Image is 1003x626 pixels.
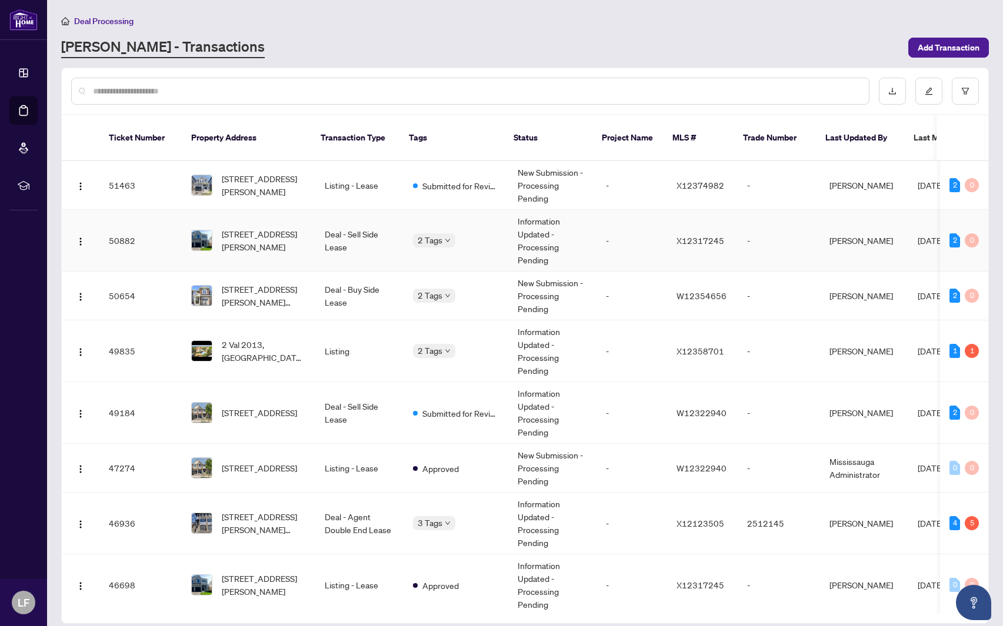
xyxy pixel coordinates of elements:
[99,272,182,320] td: 50654
[315,210,404,272] td: Deal - Sell Side Lease
[76,464,85,474] img: Logo
[677,580,724,590] span: X12317245
[61,37,265,58] a: [PERSON_NAME] - Transactions
[99,320,182,382] td: 49835
[222,338,306,364] span: 2 Val 2013, [GEOGRAPHIC_DATA], [GEOGRAPHIC_DATA]
[315,320,404,382] td: Listing
[445,520,451,526] span: down
[918,290,944,301] span: [DATE]
[192,403,212,423] img: thumbnail-img
[820,554,908,616] td: [PERSON_NAME]
[597,382,667,444] td: -
[918,518,944,528] span: [DATE]
[508,554,597,616] td: Information Updated - Processing Pending
[956,585,991,620] button: Open asap
[925,87,933,95] span: edit
[677,235,724,246] span: X12317245
[99,554,182,616] td: 46698
[949,289,960,303] div: 2
[738,272,820,320] td: -
[71,575,90,594] button: Logo
[597,444,667,493] td: -
[949,516,960,530] div: 4
[965,516,979,530] div: 5
[508,320,597,382] td: Information Updated - Processing Pending
[738,554,820,616] td: -
[918,463,944,473] span: [DATE]
[445,348,451,354] span: down
[422,407,499,420] span: Submitted for Review
[192,575,212,595] img: thumbnail-img
[820,161,908,210] td: [PERSON_NAME]
[965,233,979,247] div: 0
[914,131,985,144] span: Last Modified Date
[445,293,451,299] span: down
[918,346,944,356] span: [DATE]
[71,342,90,360] button: Logo
[738,320,820,382] td: -
[961,87,969,95] span: filter
[311,115,399,161] th: Transaction Type
[74,16,134,26] span: Deal Processing
[99,161,182,210] td: 51463
[222,406,297,419] span: [STREET_ADDRESS]
[816,115,904,161] th: Last Updated By
[192,341,212,361] img: thumbnail-img
[61,17,69,25] span: home
[965,178,979,192] div: 0
[418,516,442,530] span: 3 Tags
[820,210,908,272] td: [PERSON_NAME]
[820,493,908,554] td: [PERSON_NAME]
[888,87,897,95] span: download
[949,178,960,192] div: 2
[908,38,989,58] button: Add Transaction
[222,572,306,598] span: [STREET_ADDRESS][PERSON_NAME]
[422,579,459,592] span: Approved
[18,594,29,611] span: LF
[949,344,960,358] div: 1
[965,578,979,592] div: 0
[508,382,597,444] td: Information Updated - Processing Pending
[76,581,85,591] img: Logo
[918,407,944,418] span: [DATE]
[820,444,908,493] td: Mississauga Administrator
[71,458,90,477] button: Logo
[965,344,979,358] div: 1
[422,179,499,192] span: Submitted for Review
[315,444,404,493] td: Listing - Lease
[508,161,597,210] td: New Submission - Processing Pending
[222,461,297,474] span: [STREET_ADDRESS]
[76,347,85,357] img: Logo
[677,518,724,528] span: X12123505
[222,283,306,309] span: [STREET_ADDRESS][PERSON_NAME][PERSON_NAME]
[504,115,592,161] th: Status
[76,182,85,191] img: Logo
[677,463,727,473] span: W12322940
[418,344,442,357] span: 2 Tags
[71,231,90,250] button: Logo
[71,403,90,422] button: Logo
[445,237,451,243] span: down
[918,180,944,190] span: [DATE]
[597,210,667,272] td: -
[738,161,820,210] td: -
[879,78,906,105] button: download
[76,292,85,302] img: Logo
[418,233,442,247] span: 2 Tags
[71,514,90,533] button: Logo
[738,210,820,272] td: -
[192,175,212,195] img: thumbnail-img
[99,382,182,444] td: 49184
[99,210,182,272] td: 50882
[508,272,597,320] td: New Submission - Processing Pending
[597,161,667,210] td: -
[315,382,404,444] td: Deal - Sell Side Lease
[399,115,504,161] th: Tags
[99,115,182,161] th: Ticket Number
[99,493,182,554] td: 46936
[222,510,306,536] span: [STREET_ADDRESS][PERSON_NAME][PERSON_NAME]
[738,493,820,554] td: 2512145
[965,289,979,303] div: 0
[71,176,90,195] button: Logo
[192,513,212,533] img: thumbnail-img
